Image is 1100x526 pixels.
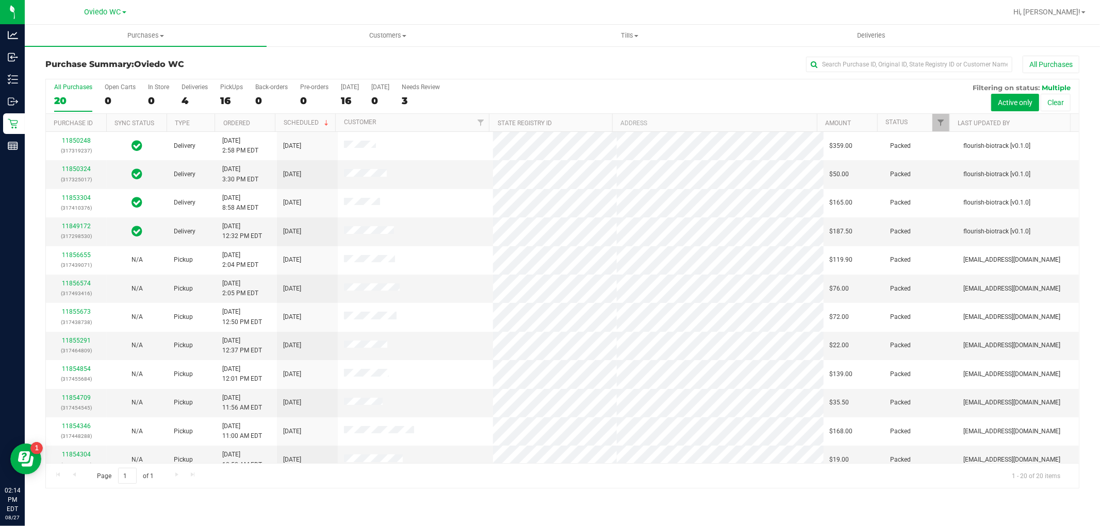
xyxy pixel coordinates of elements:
div: PickUps [220,83,243,91]
span: $50.00 [830,169,849,179]
button: N/A [132,312,143,322]
inline-svg: Inbound [8,52,18,62]
span: [EMAIL_ADDRESS][DOMAIN_NAME] [963,312,1060,322]
span: $35.50 [830,398,849,408]
span: flourish-biotrack [v0.1.0] [963,227,1030,236]
span: Delivery [174,141,195,151]
span: [DATE] [283,341,301,350]
div: 16 [341,95,359,107]
span: Not Applicable [132,370,143,378]
div: In Store [148,83,169,91]
div: 0 [300,95,329,107]
span: [EMAIL_ADDRESS][DOMAIN_NAME] [963,255,1060,265]
div: 0 [148,95,169,107]
span: [EMAIL_ADDRESS][DOMAIN_NAME] [963,455,1060,465]
p: (317454545) [52,403,101,413]
inline-svg: Outbound [8,96,18,107]
span: [DATE] 8:58 AM EDT [222,193,258,213]
a: Scheduled [284,119,331,126]
a: Ordered [223,120,250,127]
span: Pickup [174,284,193,294]
div: Pre-orders [300,83,329,91]
inline-svg: Analytics [8,30,18,40]
span: [EMAIL_ADDRESS][DOMAIN_NAME] [963,341,1060,350]
span: [DATE] 2:58 PM EDT [222,136,258,156]
span: Filtering on status: [973,83,1040,92]
p: (317464809) [52,346,101,355]
p: (317448288) [52,431,101,441]
span: Packed [891,341,911,350]
span: Packed [891,198,911,208]
span: [DATE] [283,312,301,322]
button: N/A [132,284,143,294]
a: 11849172 [62,223,91,230]
div: Needs Review [402,83,440,91]
div: 20 [54,95,92,107]
inline-svg: Retail [8,118,18,129]
a: 11854304 [62,451,91,458]
a: Amount [825,120,851,127]
span: Pickup [174,369,193,379]
div: 0 [105,95,136,107]
span: [DATE] 2:05 PM EDT [222,279,258,298]
span: Pickup [174,312,193,322]
button: Clear [1041,94,1071,111]
span: Hi, [PERSON_NAME]! [1013,8,1080,16]
iframe: Resource center unread badge [30,442,43,454]
span: [DATE] 12:01 PM EDT [222,364,262,384]
span: Not Applicable [132,456,143,463]
span: Packed [891,169,911,179]
span: Packed [891,455,911,465]
span: Not Applicable [132,256,143,263]
span: flourish-biotrack [v0.1.0] [963,141,1030,151]
div: [DATE] [341,83,359,91]
a: Status [885,118,908,126]
a: 11854854 [62,365,91,372]
span: [EMAIL_ADDRESS][DOMAIN_NAME] [963,398,1060,408]
span: Pickup [174,255,193,265]
span: [DATE] [283,284,301,294]
span: In Sync [132,167,142,181]
span: $359.00 [830,141,853,151]
p: (317448170) [52,460,101,470]
div: [DATE] [371,83,389,91]
span: Packed [891,284,911,294]
span: Packed [891,227,911,236]
div: Deliveries [182,83,208,91]
span: Multiple [1042,83,1071,92]
span: Packed [891,427,911,436]
a: 11850248 [62,137,91,144]
span: $168.00 [830,427,853,436]
span: [DATE] 11:56 AM EDT [222,393,262,413]
a: Purchases [25,25,267,46]
a: 11854709 [62,394,91,401]
span: Oviedo WC [134,59,184,69]
span: Packed [891,141,911,151]
span: Tills [509,31,750,40]
th: Address [612,114,817,132]
p: 08/27 [5,514,20,521]
a: Customers [267,25,508,46]
span: In Sync [132,139,142,153]
a: 11856574 [62,280,91,287]
a: Tills [508,25,750,46]
p: (317325017) [52,175,101,184]
span: [DATE] 12:32 PM EDT [222,222,262,241]
button: N/A [132,341,143,350]
input: 1 [118,468,137,484]
inline-svg: Inventory [8,74,18,84]
div: All Purchases [54,83,92,91]
button: N/A [132,455,143,465]
span: $19.00 [830,455,849,465]
a: Sync Status [114,120,154,127]
span: [DATE] 11:00 AM EDT [222,421,262,441]
span: [DATE] [283,141,301,151]
a: Purchase ID [54,120,93,127]
span: Page of 1 [88,468,162,484]
span: $22.00 [830,341,849,350]
span: Not Applicable [132,313,143,320]
inline-svg: Reports [8,141,18,151]
span: [DATE] [283,427,301,436]
div: Back-orders [255,83,288,91]
span: Customers [267,31,508,40]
